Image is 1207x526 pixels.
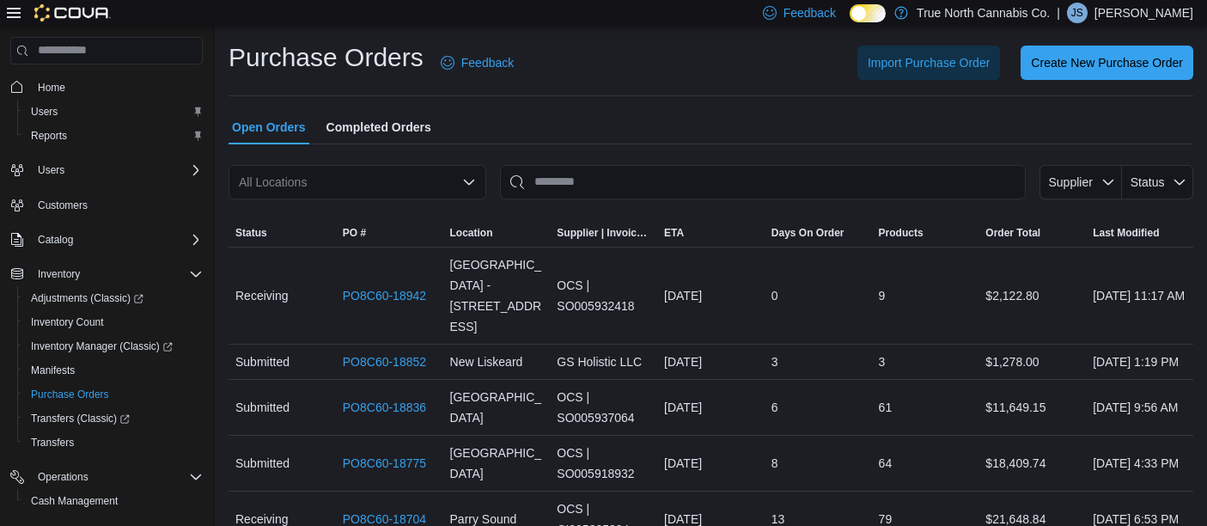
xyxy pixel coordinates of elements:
[24,101,64,122] a: Users
[38,267,80,281] span: Inventory
[1071,3,1083,23] span: JS
[1086,219,1193,247] button: Last Modified
[326,110,431,144] span: Completed Orders
[336,219,443,247] button: PO #
[31,194,203,216] span: Customers
[31,229,80,250] button: Catalog
[17,431,210,455] button: Transfers
[664,226,684,240] span: ETA
[978,219,1086,247] button: Order Total
[3,228,210,252] button: Catalog
[917,3,1050,23] p: True North Cannabis Co.
[1039,165,1122,199] button: Supplier
[879,352,886,372] span: 3
[1086,278,1193,313] div: [DATE] 11:17 AM
[31,77,72,98] a: Home
[17,382,210,407] button: Purchase Orders
[771,397,778,418] span: 6
[879,226,924,240] span: Products
[450,254,544,337] span: [GEOGRAPHIC_DATA] - [STREET_ADDRESS]
[500,165,1026,199] input: This is a search bar. After typing your query, hit enter to filter the results lower in the page.
[24,360,203,381] span: Manifests
[1021,46,1193,80] button: Create New Purchase Order
[31,339,173,353] span: Inventory Manager (Classic)
[235,453,290,474] span: Submitted
[24,336,203,357] span: Inventory Manager (Classic)
[24,491,203,511] span: Cash Management
[657,390,765,425] div: [DATE]
[343,352,426,372] a: PO8C60-18852
[857,46,1000,80] button: Import Purchase Order
[24,360,82,381] a: Manifests
[31,105,58,119] span: Users
[235,352,290,372] span: Submitted
[31,315,104,329] span: Inventory Count
[31,364,75,377] span: Manifests
[38,233,73,247] span: Catalog
[1057,3,1060,23] p: |
[657,219,765,247] button: ETA
[771,226,844,240] span: Days On Order
[550,436,657,491] div: OCS | SO005918932
[31,412,130,425] span: Transfers (Classic)
[3,193,210,217] button: Customers
[771,453,778,474] span: 8
[24,491,125,511] a: Cash Management
[31,264,203,284] span: Inventory
[771,352,778,372] span: 3
[38,470,88,484] span: Operations
[24,312,111,333] a: Inventory Count
[1086,390,1193,425] div: [DATE] 9:56 AM
[765,219,872,247] button: Days On Order
[24,432,81,453] a: Transfers
[850,22,850,23] span: Dark Mode
[3,465,210,489] button: Operations
[31,494,118,508] span: Cash Management
[17,358,210,382] button: Manifests
[17,489,210,513] button: Cash Management
[17,286,210,310] a: Adjustments (Classic)
[24,384,116,405] a: Purchase Orders
[1122,165,1193,199] button: Status
[31,264,87,284] button: Inventory
[17,407,210,431] a: Transfers (Classic)
[31,436,74,450] span: Transfers
[235,397,290,418] span: Submitted
[232,110,306,144] span: Open Orders
[557,226,650,240] span: Supplier | Invoice Number
[31,291,143,305] span: Adjustments (Classic)
[450,226,493,240] div: Location
[24,408,203,429] span: Transfers (Classic)
[978,390,1086,425] div: $11,649.15
[24,312,203,333] span: Inventory Count
[550,345,657,379] div: GS Holistic LLC
[450,387,544,428] span: [GEOGRAPHIC_DATA]
[978,446,1086,480] div: $18,409.74
[38,199,88,212] span: Customers
[31,229,203,250] span: Catalog
[38,163,64,177] span: Users
[31,160,71,180] button: Users
[17,100,210,124] button: Users
[31,160,203,180] span: Users
[1031,54,1183,71] span: Create New Purchase Order
[868,54,990,71] span: Import Purchase Order
[461,54,514,71] span: Feedback
[31,129,67,143] span: Reports
[31,467,203,487] span: Operations
[783,4,836,21] span: Feedback
[343,226,366,240] span: PO #
[343,453,426,474] a: PO8C60-18775
[985,226,1040,240] span: Order Total
[31,388,109,401] span: Purchase Orders
[3,75,210,100] button: Home
[550,268,657,323] div: OCS | SO005932418
[235,226,267,240] span: Status
[17,310,210,334] button: Inventory Count
[3,158,210,182] button: Users
[31,76,203,98] span: Home
[24,125,74,146] a: Reports
[1093,226,1159,240] span: Last Modified
[850,4,886,22] input: Dark Mode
